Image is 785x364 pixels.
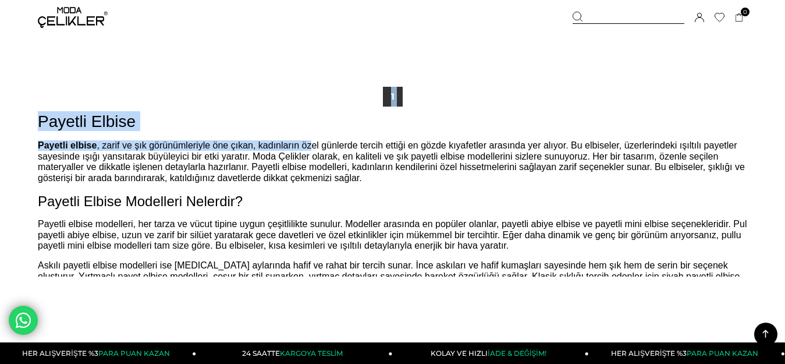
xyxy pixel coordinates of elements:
span: Payetli elbise modelleri, her tarza ve vücut tipine uygun çeşitlilikte sunulur. Modeller arasında... [38,219,747,250]
span: KARGOYA TESLİM [280,349,343,358]
span: İADE & DEĞİŞİM! [488,349,546,358]
a: KOLAY VE HIZLIİADE & DEĞİŞİM! [393,342,589,364]
span: PARA PUAN KAZAN [687,349,758,358]
span: , zarif ve şık görünümleriyle öne çıkan, kadınların özel günlerde tercih ettiği en gözde kıyafetl... [38,140,745,182]
span: Askılı payetli elbise modelleri ise [MEDICAL_DATA] aylarında hafif ve rahat bir tercih sunar. İnc... [38,260,744,302]
img: logo [38,7,108,28]
a: 0 [735,13,744,22]
span: 0 [741,8,750,16]
span: PARA PUAN KAZAN [98,349,170,358]
a: 1 [383,87,403,107]
span: Payetli elbise [38,140,97,150]
span: Payetli Elbise Modelleri Nelerdir? [38,193,243,209]
a: HER ALIŞVERİŞTE %3PARA PUAN KAZAN [589,342,785,364]
a: 24 SAATTEKARGOYA TESLİM [196,342,392,364]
